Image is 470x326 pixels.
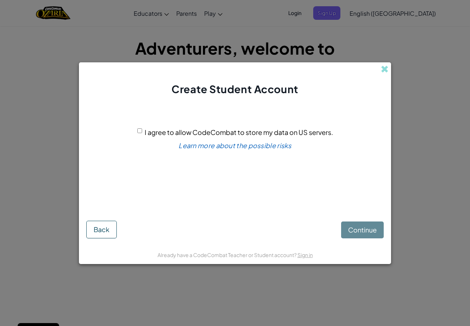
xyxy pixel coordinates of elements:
[145,128,333,136] span: I agree to allow CodeCombat to store my data on US servers.
[171,83,298,95] span: Create Student Account
[137,128,142,133] input: I agree to allow CodeCombat to store my data on US servers.
[190,176,280,184] p: If you are not sure, ask your teacher.
[178,141,292,150] a: Learn more about the possible risks
[94,225,109,234] span: Back
[158,252,297,258] span: Already have a CodeCombat Teacher or Student account?
[86,221,117,238] button: Back
[297,252,313,258] a: Sign in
